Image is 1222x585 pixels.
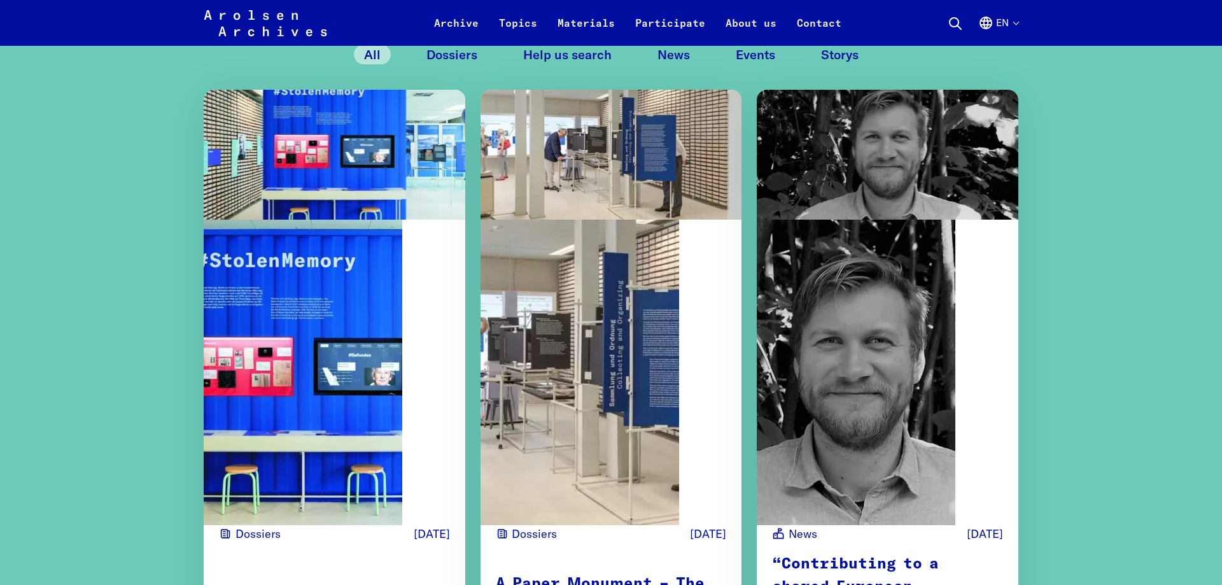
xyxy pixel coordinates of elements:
time: [DATE] [690,525,726,542]
a: Topics [489,15,547,46]
button: English, language selection [978,15,1018,46]
time: [DATE] [967,525,1003,542]
div: Filter: [204,45,1018,64]
time: [DATE] [414,525,450,542]
a: Participate [625,15,715,46]
button: News [647,45,700,64]
span: Dossiers [512,525,557,542]
button: Help us search [513,45,622,64]
a: Archive [424,15,489,46]
span: News [789,525,817,542]
button: Events [726,45,785,64]
a: Materials [547,15,625,46]
a: About us [715,15,787,46]
a: Contact [787,15,852,46]
span: Dossiers [235,525,281,542]
button: Storys [811,45,869,64]
button: Dossiers [416,45,488,64]
button: All [354,45,391,64]
nav: Primary [424,8,852,38]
